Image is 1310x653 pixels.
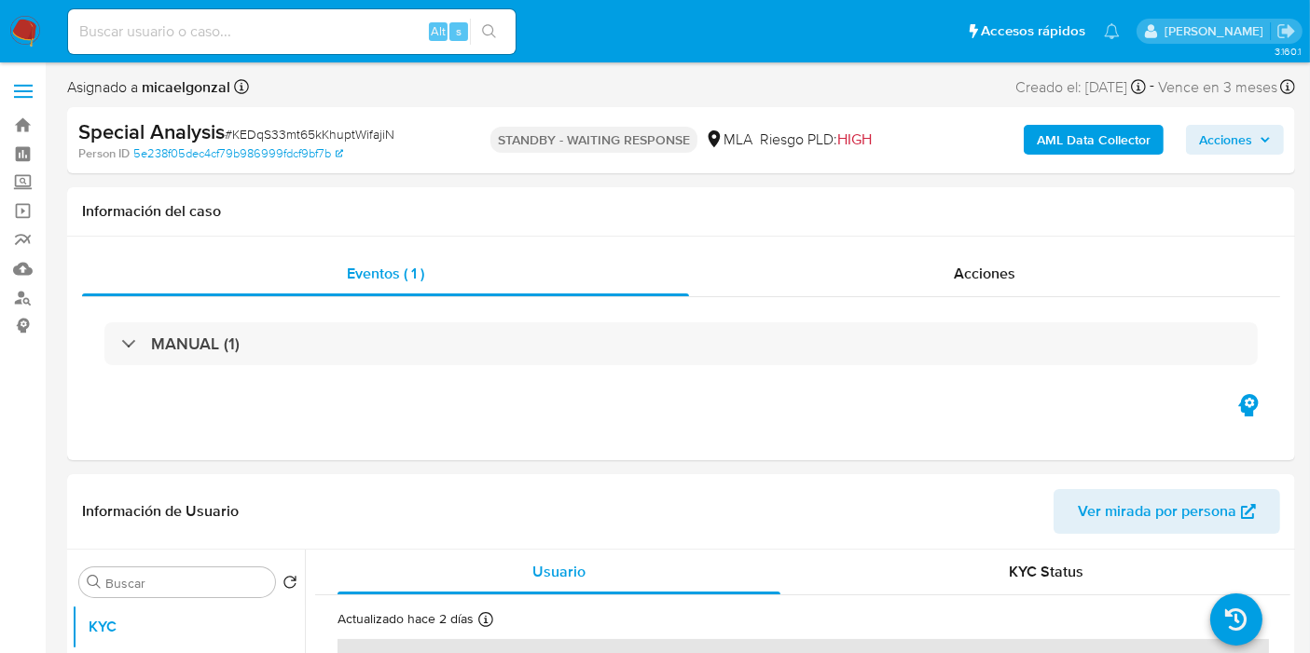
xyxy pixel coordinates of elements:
[1010,561,1084,582] span: KYC Status
[837,129,872,150] span: HIGH
[72,605,305,649] button: KYC
[981,21,1085,41] span: Accesos rápidos
[1186,125,1284,155] button: Acciones
[1276,21,1296,41] a: Salir
[82,502,239,521] h1: Información de Usuario
[87,575,102,590] button: Buscar
[283,575,297,595] button: Volver al orden por defecto
[532,561,586,582] span: Usuario
[1150,75,1154,100] span: -
[68,20,516,44] input: Buscar usuario o caso...
[347,263,424,284] span: Eventos ( 1 )
[470,19,508,45] button: search-icon
[82,202,1280,221] h1: Información del caso
[78,145,130,162] b: Person ID
[431,22,446,40] span: Alt
[133,145,343,162] a: 5e238f05dec4cf79b986999fdcf9bf7b
[1015,75,1146,100] div: Creado el: [DATE]
[1024,125,1164,155] button: AML Data Collector
[151,333,240,354] h3: MANUAL (1)
[104,322,1258,365] div: MANUAL (1)
[1104,23,1120,39] a: Notificaciones
[138,76,230,98] b: micaelgonzal
[760,129,872,150] span: Riesgo PLD:
[225,125,394,143] span: # KEDqS33mt65kKhuptWifajiN
[1199,125,1252,155] span: Acciones
[1165,22,1270,40] p: micaelaestefania.gonzalez@mercadolibre.com
[67,77,230,98] span: Asignado a
[490,127,697,153] p: STANDBY - WAITING RESPONSE
[105,575,268,592] input: Buscar
[78,116,225,146] b: Special Analysis
[1158,77,1277,98] span: Vence en 3 meses
[1054,489,1280,534] button: Ver mirada por persona
[338,610,474,628] p: Actualizado hace 2 días
[954,263,1015,284] span: Acciones
[705,129,752,150] div: MLA
[1078,489,1236,534] span: Ver mirada por persona
[1037,125,1151,155] b: AML Data Collector
[456,22,462,40] span: s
